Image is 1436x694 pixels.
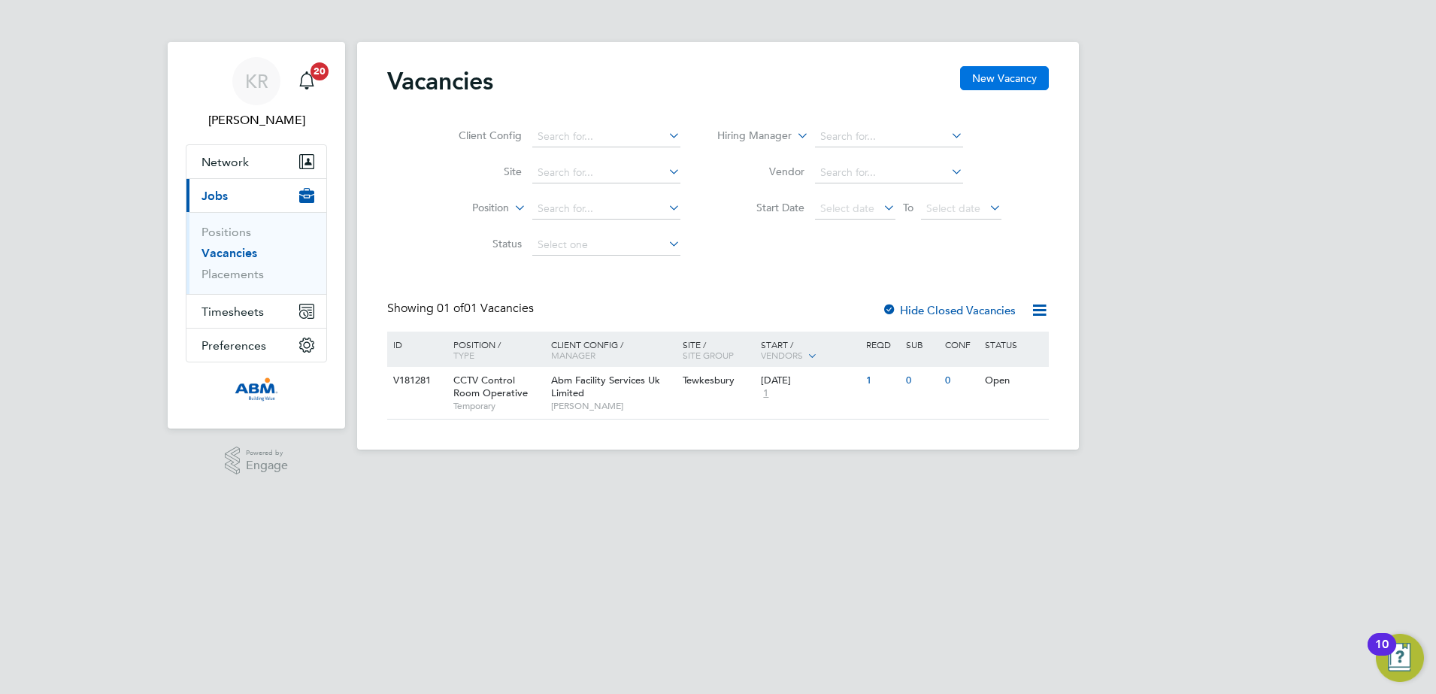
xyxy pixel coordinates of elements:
img: abm1-logo-retina.png [235,377,278,402]
label: Status [435,237,522,250]
div: Open [981,367,1047,395]
label: Hide Closed Vacancies [882,303,1016,317]
span: 01 Vacancies [437,301,534,316]
span: 01 of [437,301,464,316]
nav: Main navigation [168,42,345,429]
div: Jobs [186,212,326,294]
div: Site / [679,332,758,368]
div: [DATE] [761,374,859,387]
div: Position / [442,332,547,368]
a: Powered byEngage [225,447,289,475]
div: Status [981,332,1047,357]
a: 20 [292,57,322,105]
input: Search for... [815,162,963,183]
a: Go to home page [186,377,327,402]
div: Reqd [862,332,901,357]
button: Jobs [186,179,326,212]
span: Powered by [246,447,288,459]
a: Placements [201,267,264,281]
button: Open Resource Center, 10 new notifications [1376,634,1424,682]
span: Network [201,155,249,169]
span: KR [245,71,268,91]
span: 1 [761,387,771,400]
span: [PERSON_NAME] [551,400,675,412]
span: 20 [311,62,329,80]
button: Network [186,145,326,178]
label: Start Date [718,201,804,214]
a: KR[PERSON_NAME] [186,57,327,129]
input: Search for... [532,126,680,147]
div: Start / [757,332,862,369]
span: Jobs [201,189,228,203]
label: Site [435,165,522,178]
div: 0 [941,367,980,395]
span: Type [453,349,474,361]
div: V181281 [389,367,442,395]
span: Preferences [201,338,266,353]
span: Abm Facility Services Uk Limited [551,374,660,399]
div: Showing [387,301,537,317]
label: Position [423,201,509,216]
button: Preferences [186,329,326,362]
div: ID [389,332,442,357]
div: Sub [902,332,941,357]
span: CCTV Control Room Operative [453,374,528,399]
span: Temporary [453,400,544,412]
span: Kieran Ryder [186,111,327,129]
input: Search for... [532,162,680,183]
button: New Vacancy [960,66,1049,90]
button: Timesheets [186,295,326,328]
input: Search for... [532,199,680,220]
input: Search for... [815,126,963,147]
span: Vendors [761,349,803,361]
span: Engage [246,459,288,472]
span: Tewkesbury [683,374,735,386]
span: Select date [820,202,874,215]
h2: Vacancies [387,66,493,96]
div: 10 [1375,644,1389,664]
label: Vendor [718,165,804,178]
label: Hiring Manager [705,129,792,144]
div: Client Config / [547,332,679,368]
span: To [898,198,918,217]
span: Manager [551,349,595,361]
span: Site Group [683,349,734,361]
span: Timesheets [201,305,264,319]
div: 1 [862,367,901,395]
a: Positions [201,225,251,239]
div: Conf [941,332,980,357]
a: Vacancies [201,246,257,260]
label: Client Config [435,129,522,142]
div: 0 [902,367,941,395]
span: Select date [926,202,980,215]
input: Select one [532,235,680,256]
